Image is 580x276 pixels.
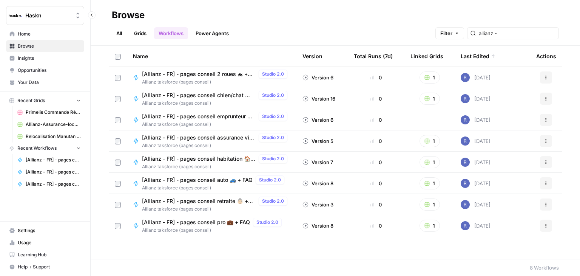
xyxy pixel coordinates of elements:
[6,237,84,249] a: Usage
[18,67,81,74] span: Opportunities
[112,27,126,39] a: All
[410,46,443,67] div: Linked Grids
[461,221,470,230] img: u6bh93quptsxrgw026dpd851kwjs
[536,46,556,67] div: Actions
[420,220,440,232] button: 1
[112,9,145,21] div: Browse
[6,64,84,76] a: Opportunities
[420,93,440,105] button: 1
[133,175,290,191] a: [Allianz - FR] - pages conseil auto 🚙 + FAQStudio 2.0Allianz taksforce (pages conseil)
[6,6,84,25] button: Workspace: Haskn
[130,27,151,39] a: Grids
[302,137,333,145] div: Version 5
[479,29,555,37] input: Search
[440,29,452,37] span: Filter
[6,95,84,106] button: Recent Grids
[133,154,290,170] a: [Allianz - FR] - pages conseil habitation 🏠 + FAQStudio 2.0Allianz taksforce (pages conseil)
[142,219,250,226] span: [Allianz - FR] - pages conseil pro 💼 + FAQ
[14,166,84,178] a: [Allianz - FR] - pages conseil assurance vie 🪦 + FAQ
[256,219,278,226] span: Studio 2.0
[461,73,470,82] img: u6bh93quptsxrgw026dpd851kwjs
[17,97,45,104] span: Recent Grids
[461,221,491,230] div: [DATE]
[461,179,491,188] div: [DATE]
[14,154,84,166] a: [Allianz - FR] - pages conseil habitation 🏠 + FAQ
[142,197,256,205] span: [Allianz - FR] - pages conseil retraite 👵🏻 + FAQ
[302,116,333,124] div: Version 6
[26,109,81,116] span: Primelis Commande Rédaction Netlinking (2).csv
[142,227,285,234] span: Allianz taksforce (pages conseil)
[18,43,81,50] span: Browse
[354,116,398,124] div: 0
[142,79,290,85] span: Allianz taksforce (pages conseil)
[420,135,440,147] button: 1
[142,70,256,78] span: [Allianz - FR] - pages conseil 2 roues 🏍 + FAQ
[142,91,256,99] span: [Allianz - FR] - pages conseil chien/chat 🐱 + FAQ
[142,134,256,141] span: [Allianz - FR] - pages conseil assurance vie 🪦 + FAQ
[259,177,281,183] span: Studio 2.0
[354,74,398,81] div: 0
[354,222,398,229] div: 0
[6,76,84,88] a: Your Data
[26,157,81,163] span: [Allianz - FR] - pages conseil habitation 🏠 + FAQ
[461,94,470,103] img: u6bh93quptsxrgw026dpd851kwjs
[9,9,22,22] img: Haskn Logo
[302,201,333,208] div: Version 3
[14,106,84,118] a: Primelis Commande Rédaction Netlinking (2).csv
[302,46,322,67] div: Version
[133,70,290,85] a: [Allianz - FR] - pages conseil 2 roues 🏍 + FAQStudio 2.0Allianz taksforce (pages conseil)
[14,118,84,130] a: Allianz-Assurance-local v2 Grid
[354,158,398,166] div: 0
[14,130,84,143] a: Relocalisation Manutan - Pays de l'Est
[142,113,256,120] span: [Allianz - FR] - pages conseil emprunteur 💰 + FAQ
[461,158,470,167] img: u6bh93quptsxrgw026dpd851kwjs
[154,27,188,39] a: Workflows
[461,136,470,146] img: u6bh93quptsxrgw026dpd851kwjs
[142,121,290,128] span: Allianz taksforce (pages conseil)
[6,40,84,52] a: Browse
[142,163,290,170] span: Allianz taksforce (pages conseil)
[354,46,393,67] div: Total Runs (7d)
[26,121,81,128] span: Allianz-Assurance-local v2 Grid
[18,79,81,86] span: Your Data
[142,142,290,149] span: Allianz taksforce (pages conseil)
[6,52,84,64] a: Insights
[142,176,253,184] span: [Allianz - FR] - pages conseil auto 🚙 + FAQ
[6,143,84,154] button: Recent Workflows
[420,156,440,168] button: 1
[6,261,84,273] button: Help + Support
[18,227,81,234] span: Settings
[18,251,81,258] span: Learning Hub
[461,73,491,82] div: [DATE]
[461,136,491,146] div: [DATE]
[133,112,290,128] a: [Allianz - FR] - pages conseil emprunteur 💰 + FAQStudio 2.0Allianz taksforce (pages conseil)
[18,239,81,246] span: Usage
[354,180,398,187] div: 0
[302,74,333,81] div: Version 6
[461,158,491,167] div: [DATE]
[354,137,398,145] div: 0
[6,225,84,237] a: Settings
[461,200,491,209] div: [DATE]
[302,180,333,187] div: Version 8
[18,264,81,270] span: Help + Support
[6,249,84,261] a: Learning Hub
[354,201,398,208] div: 0
[142,185,287,191] span: Allianz taksforce (pages conseil)
[133,133,290,149] a: [Allianz - FR] - pages conseil assurance vie 🪦 + FAQStudio 2.0Allianz taksforce (pages conseil)
[133,197,290,212] a: [Allianz - FR] - pages conseil retraite 👵🏻 + FAQStudio 2.0Allianz taksforce (pages conseil)
[461,179,470,188] img: u6bh93quptsxrgw026dpd851kwjs
[14,178,84,190] a: [Allianz - FR] - pages conseil emprunteur 💰 + FAQ
[262,155,284,162] span: Studio 2.0
[354,95,398,102] div: 0
[262,92,284,99] span: Studio 2.0
[461,115,470,124] img: u6bh93quptsxrgw026dpd851kwjs
[302,222,333,229] div: Version 8
[25,12,71,19] span: Haskn
[133,218,290,234] a: [Allianz - FR] - pages conseil pro 💼 + FAQStudio 2.0Allianz taksforce (pages conseil)
[420,198,440,211] button: 1
[26,133,81,140] span: Relocalisation Manutan - Pays de l'Est
[461,46,495,67] div: Last Edited
[435,27,464,39] button: Filter
[191,27,233,39] a: Power Agents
